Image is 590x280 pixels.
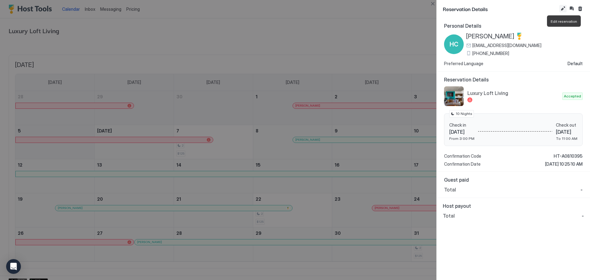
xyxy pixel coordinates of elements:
[582,213,584,219] span: -
[443,213,455,219] span: Total
[456,111,472,116] span: 10 Nights
[449,136,474,141] span: From 3:00 PM
[444,177,583,183] span: Guest paid
[443,203,584,209] span: Host payout
[559,5,567,12] button: Edit reservation
[450,40,458,49] span: HC
[576,5,584,12] button: Cancel reservation
[554,153,583,159] span: HT-A0810395
[556,122,577,128] span: Check out
[449,129,474,135] span: [DATE]
[472,43,541,48] span: [EMAIL_ADDRESS][DOMAIN_NAME]
[556,129,577,135] span: [DATE]
[568,5,575,12] button: Inbox
[580,187,583,193] span: -
[444,86,464,106] div: listing image
[467,90,560,96] span: Luxury Loft Living
[564,93,581,99] span: Accepted
[556,136,577,141] span: To 11:00 AM
[6,259,21,274] div: Open Intercom Messenger
[472,51,509,56] span: [PHONE_NUMBER]
[449,122,474,128] span: Check in
[444,161,481,167] span: Confirmation Date
[551,19,577,24] span: Edit reservation
[444,61,483,66] span: Preferred Language
[444,153,481,159] span: Confirmation Code
[545,161,583,167] span: [DATE] 10:25:10 AM
[444,23,583,29] span: Personal Details
[444,77,583,83] span: Reservation Details
[443,5,558,13] span: Reservation Details
[466,33,514,40] span: [PERSON_NAME]
[444,187,456,193] span: Total
[568,61,583,66] span: Default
